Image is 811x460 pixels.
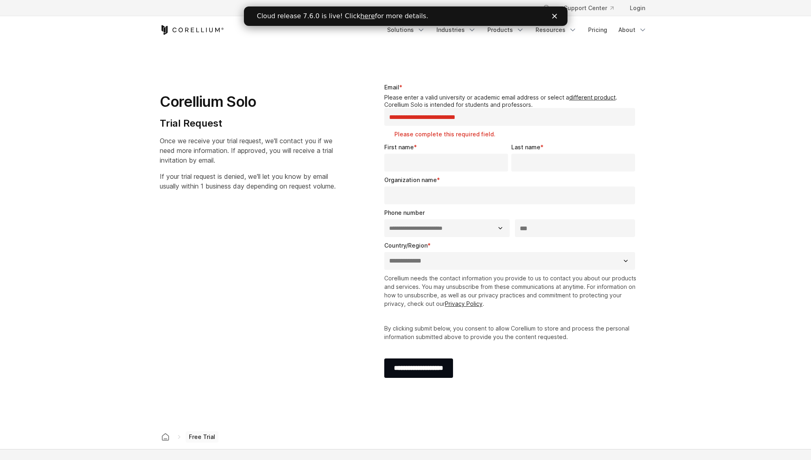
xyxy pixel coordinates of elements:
[244,6,567,26] iframe: Intercom live chat banner
[583,23,612,37] a: Pricing
[511,144,540,151] span: Last name
[531,23,582,37] a: Resources
[614,23,652,37] a: About
[384,274,639,308] p: Corellium needs the contact information you provide to us to contact you about our products and s...
[160,93,336,111] h1: Corellium Solo
[382,23,430,37] a: Solutions
[394,130,639,138] label: Please complete this required field.
[384,94,639,108] legend: Please enter a valid university or academic email address or select a . Corellium Solo is intende...
[623,1,652,15] a: Login
[384,324,639,341] p: By clicking submit below, you consent to allow Corellium to store and process the personal inform...
[384,84,399,91] span: Email
[384,144,414,151] span: First name
[384,176,437,183] span: Organization name
[432,23,481,37] a: Industries
[384,242,428,249] span: Country/Region
[384,209,425,216] span: Phone number
[569,94,616,101] a: different product
[533,1,652,15] div: Navigation Menu
[308,7,316,12] div: Close
[557,1,620,15] a: Support Center
[382,23,652,37] div: Navigation Menu
[186,431,218,443] span: Free Trial
[160,25,224,35] a: Corellium Home
[158,431,173,443] a: Corellium home
[483,23,529,37] a: Products
[160,172,336,190] span: If your trial request is denied, we'll let you know by email usually within 1 business day depend...
[445,300,483,307] a: Privacy Policy
[160,137,333,164] span: Once we receive your trial request, we'll contact you if we need more information. If approved, y...
[160,117,336,129] h4: Trial Request
[540,1,554,15] button: Search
